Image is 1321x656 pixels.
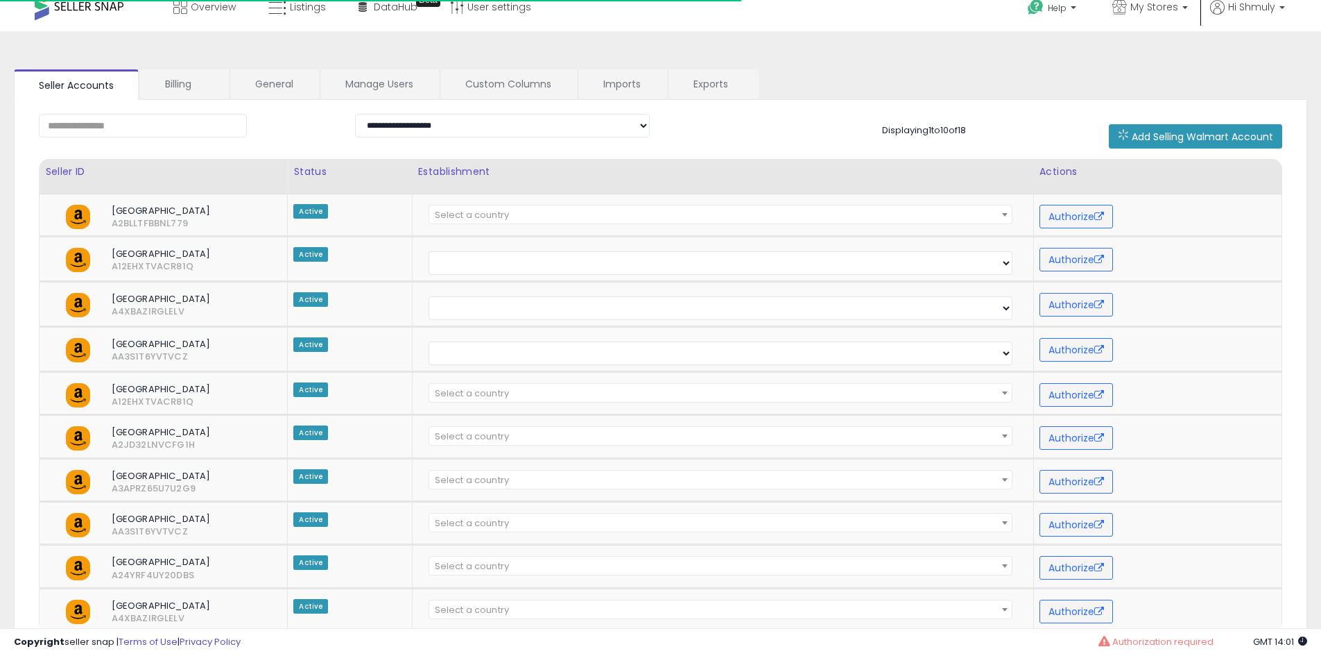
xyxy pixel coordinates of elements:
span: AA3S1T6YVTVCZ [101,351,127,363]
span: Select a country [435,430,509,443]
span: [GEOGRAPHIC_DATA] [101,248,257,260]
a: Terms of Use [119,635,178,648]
span: A12EHXTVACR81Q [101,396,127,408]
span: [GEOGRAPHIC_DATA] [101,205,257,217]
img: amazon.png [66,470,90,494]
button: Authorize [1039,205,1113,228]
span: A4XBAZIRGLELV [101,305,127,318]
span: Active [293,599,328,614]
img: amazon.png [66,600,90,624]
button: Authorize [1039,293,1113,317]
span: Authorization required [1112,635,1214,648]
span: Active [293,292,328,307]
div: seller snap | | [14,636,241,649]
span: Active [293,337,328,352]
a: Privacy Policy [180,635,241,648]
span: Active [293,512,328,527]
span: Displaying 1 to 10 of 18 [882,124,966,137]
button: Authorize [1039,470,1113,494]
span: Active [293,247,328,262]
span: [GEOGRAPHIC_DATA] [101,426,257,439]
span: [GEOGRAPHIC_DATA] [101,513,257,525]
button: Authorize [1039,513,1113,537]
span: A2JD32LNVCFG1H [101,439,127,451]
span: Active [293,426,328,440]
span: Select a country [435,516,509,530]
button: Authorize [1039,600,1113,623]
button: Authorize [1039,426,1113,450]
button: Add Selling Walmart Account [1109,124,1282,149]
span: 2025-09-11 14:01 GMT [1253,635,1307,648]
span: Active [293,382,328,397]
img: amazon.png [66,513,90,537]
span: [GEOGRAPHIC_DATA] [101,470,257,482]
a: Custom Columns [440,69,576,99]
span: Select a country [435,560,509,573]
span: Active [293,204,328,219]
div: Establishment [418,165,1028,179]
a: Exports [668,69,757,99]
span: Active [293,555,328,570]
span: Select a country [435,473,509,487]
span: [GEOGRAPHIC_DATA] [101,293,257,305]
a: Billing [140,69,228,99]
span: AA3S1T6YVTVCZ [101,525,127,538]
span: Select a country [435,208,509,221]
span: A2BLLTFBBNL779 [101,217,127,230]
span: A4XBAZIRGLELV [101,612,127,625]
a: General [230,69,318,99]
a: Imports [578,69,666,99]
a: Manage Users [320,69,438,99]
div: Actions [1039,165,1276,179]
img: amazon.png [66,205,90,229]
div: Status [293,165,406,179]
span: [GEOGRAPHIC_DATA] [101,338,257,351]
span: Select a country [435,387,509,400]
span: Active [293,469,328,484]
img: amazon.png [66,248,90,272]
div: Seller ID [45,165,282,179]
span: Add Selling Walmart Account [1132,130,1273,144]
button: Authorize [1039,248,1113,271]
img: amazon.png [66,293,90,317]
span: A24YRF4UY20DBS [101,569,127,582]
a: Seller Accounts [14,69,139,100]
button: Authorize [1039,556,1113,580]
span: [GEOGRAPHIC_DATA] [101,383,257,396]
img: amazon.png [66,556,90,580]
img: amazon.png [66,426,90,451]
button: Authorize [1039,338,1113,362]
img: amazon.png [66,383,90,407]
span: A3APRZ65U7U2G9 [101,482,127,495]
img: amazon.png [66,338,90,362]
span: Help [1048,2,1067,14]
button: Authorize [1039,383,1113,407]
strong: Copyright [14,635,64,648]
span: [GEOGRAPHIC_DATA] [101,556,257,569]
span: Select a country [435,603,509,616]
span: A12EHXTVACR81Q [101,260,127,273]
span: [GEOGRAPHIC_DATA] [101,600,257,612]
